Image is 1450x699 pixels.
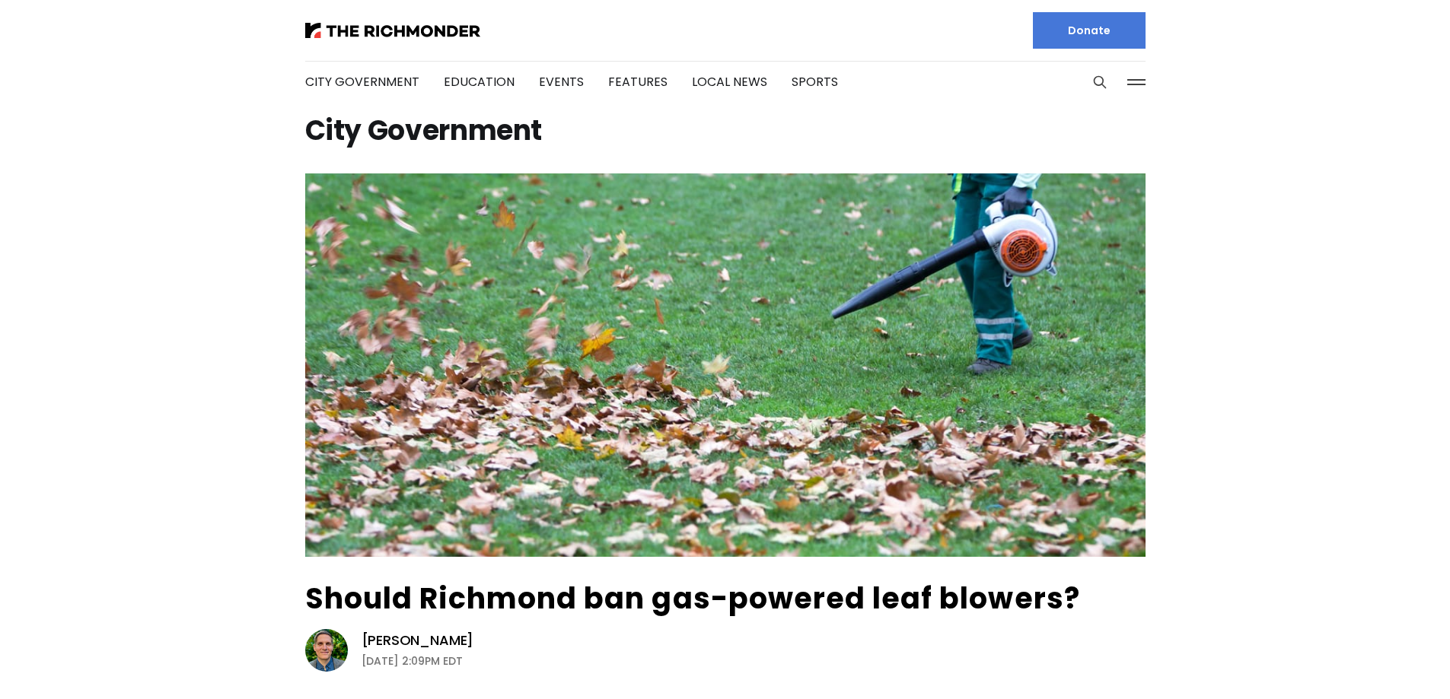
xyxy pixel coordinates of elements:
[305,578,1080,618] a: Should Richmond ban gas-powered leaf blowers?
[362,652,463,670] time: [DATE] 2:09PM EDT
[305,629,348,672] img: Graham Moomaw
[305,23,480,38] img: The Richmonder
[362,631,474,650] a: [PERSON_NAME]
[444,73,515,91] a: Education
[1088,71,1111,94] button: Search this site
[1033,12,1146,49] a: Donate
[1321,624,1450,699] iframe: portal-trigger
[305,119,1146,143] h1: City Government
[608,73,668,91] a: Features
[539,73,584,91] a: Events
[792,73,838,91] a: Sports
[305,73,419,91] a: City Government
[692,73,767,91] a: Local News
